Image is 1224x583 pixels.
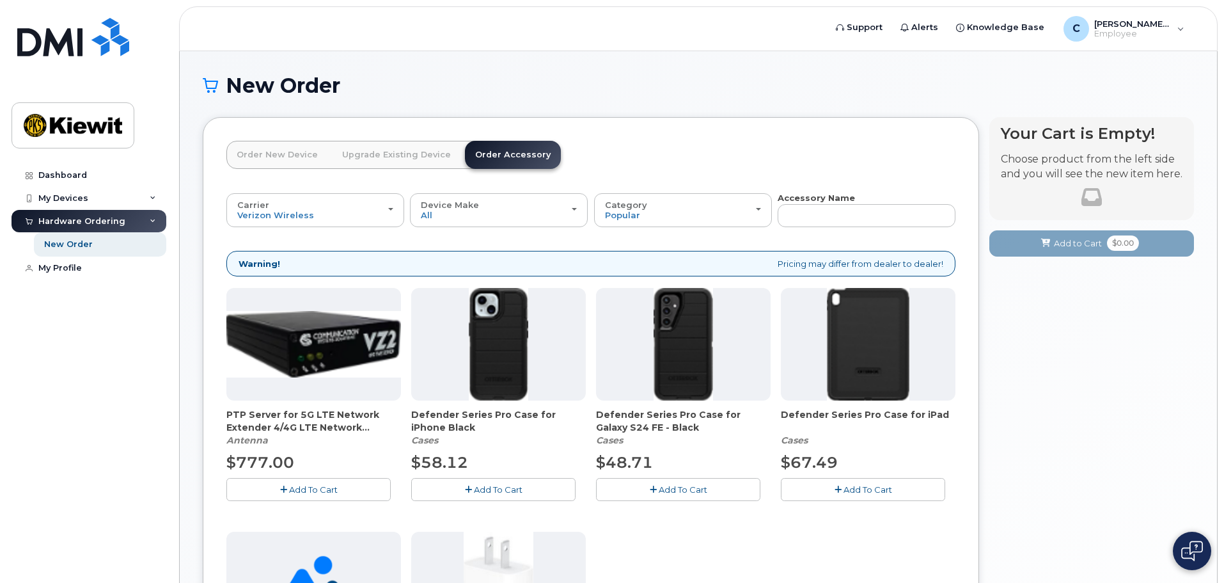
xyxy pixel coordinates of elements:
div: Defender Series Pro Case for iPad [781,408,955,447]
span: Category [605,200,647,210]
div: Pricing may differ from dealer to dealer! [226,251,955,277]
span: $0.00 [1107,236,1139,251]
span: Popular [605,210,640,220]
span: $58.12 [411,453,468,472]
a: Upgrade Existing Device [332,141,461,169]
div: Defender Series Pro Case for Galaxy S24 FE - Black [596,408,771,447]
span: Add To Cart [289,484,338,495]
button: Add to Cart $0.00 [989,230,1194,257]
em: Cases [596,435,623,446]
em: Cases [411,435,438,446]
span: Verizon Wireless [237,210,314,220]
span: Add To Cart [843,484,892,495]
span: $67.49 [781,453,838,472]
img: defenderiphone14.png [469,288,529,401]
span: $777.00 [226,453,294,472]
span: Device Make [421,200,479,210]
button: Add To Cart [596,478,760,500]
div: PTP Server for 5G LTE Network Extender 4/4G LTE Network Extender 3 [226,408,401,447]
button: Add To Cart [226,478,391,500]
span: Defender Series Pro Case for iPhone Black [411,408,586,434]
span: All [421,210,432,220]
button: Category Popular [594,193,772,227]
img: Open chat [1181,541,1203,561]
img: defenderipad10thgen.png [827,288,909,401]
h1: New Order [203,74,1194,97]
span: $48.71 [596,453,653,472]
span: Carrier [237,200,269,210]
img: Casa_Sysem.png [226,311,401,378]
div: Defender Series Pro Case for iPhone Black [411,408,586,447]
span: Defender Series Pro Case for Galaxy S24 FE - Black [596,408,771,434]
h4: Your Cart is Empty! [1001,125,1182,142]
button: Add To Cart [411,478,576,500]
span: Add To Cart [659,484,707,495]
em: Antenna [226,435,268,446]
em: Cases [781,435,808,446]
img: defenders23fe.png [654,288,712,401]
button: Add To Cart [781,478,945,500]
button: Carrier Verizon Wireless [226,193,404,227]
p: Choose product from the left side and you will see the new item here. [1001,152,1182,182]
span: Add to Cart [1054,237,1102,250]
a: Order Accessory [465,141,561,169]
span: Add To Cart [474,484,522,495]
strong: Accessory Name [778,193,855,203]
button: Device Make All [410,193,588,227]
span: PTP Server for 5G LTE Network Extender 4/4G LTE Network Extender 3 [226,408,401,434]
a: Order New Device [226,141,328,169]
span: Defender Series Pro Case for iPad [781,408,955,434]
strong: Warning! [239,258,280,270]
